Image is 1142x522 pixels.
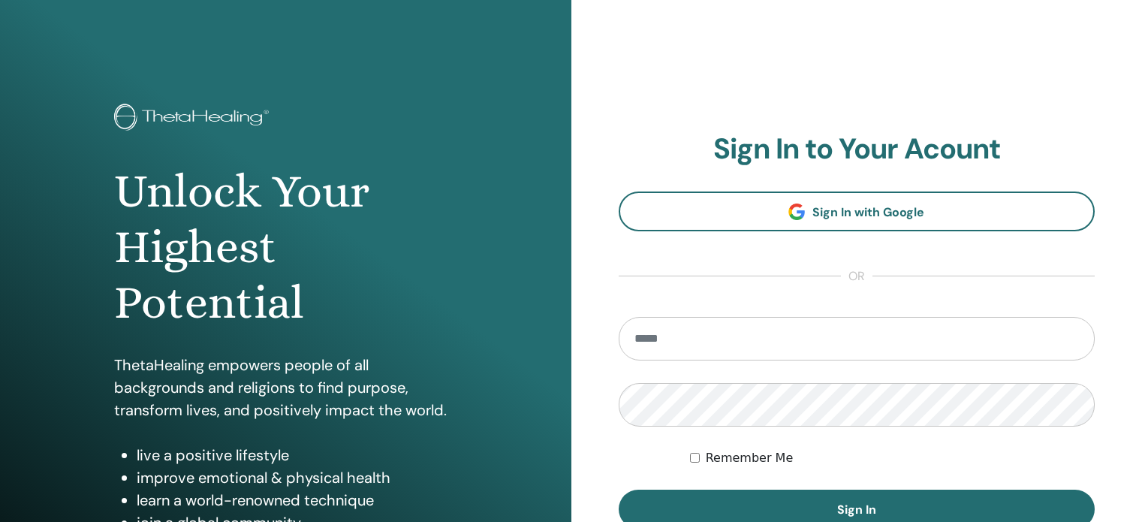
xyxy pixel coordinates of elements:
[114,164,457,331] h1: Unlock Your Highest Potential
[690,449,1095,467] div: Keep me authenticated indefinitely or until I manually logout
[812,204,924,220] span: Sign In with Google
[137,489,457,511] li: learn a world-renowned technique
[619,132,1095,167] h2: Sign In to Your Acount
[137,444,457,466] li: live a positive lifestyle
[706,449,794,467] label: Remember Me
[114,354,457,421] p: ThetaHealing empowers people of all backgrounds and religions to find purpose, transform lives, a...
[137,466,457,489] li: improve emotional & physical health
[837,502,876,517] span: Sign In
[619,192,1095,231] a: Sign In with Google
[841,267,872,285] span: or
